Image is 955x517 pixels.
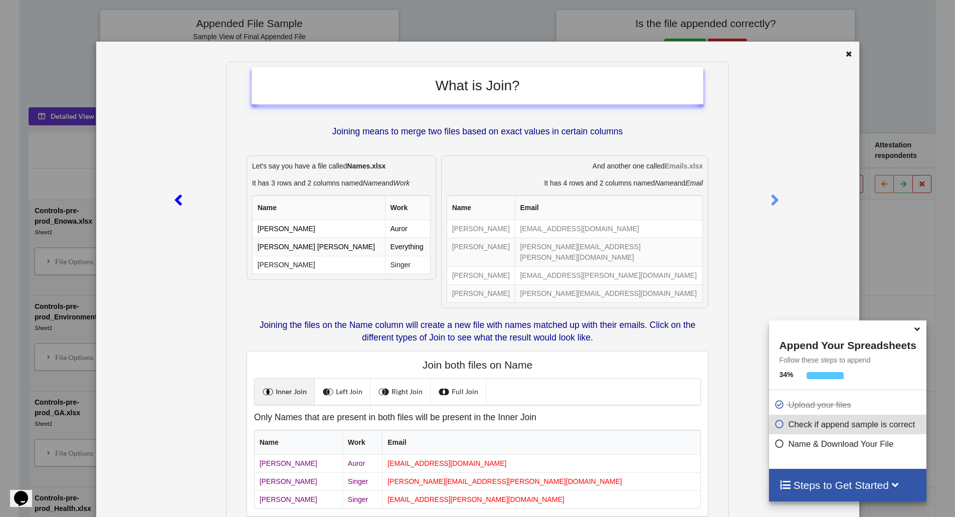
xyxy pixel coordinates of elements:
p: Joining the files on the Name column will create a new file with names matched up with their emai... [247,319,708,344]
th: Email [515,196,703,220]
td: Auror [385,220,430,238]
td: [PERSON_NAME] [447,220,515,238]
td: [PERSON_NAME] [253,220,385,238]
th: Name [253,196,385,220]
a: Right Join [370,379,431,405]
td: [PERSON_NAME] [447,266,515,284]
td: Everything [385,238,430,256]
b: 34 % [779,371,793,379]
td: Singer [385,256,430,274]
iframe: chat widget [10,477,42,507]
td: [EMAIL_ADDRESS][DOMAIN_NAME] [515,220,703,238]
th: Work [342,430,382,455]
p: Upload your files [774,399,923,411]
td: [PERSON_NAME] [255,490,342,508]
td: [EMAIL_ADDRESS][PERSON_NAME][DOMAIN_NAME] [515,266,703,284]
td: Singer [342,490,382,508]
td: [EMAIL_ADDRESS][PERSON_NAME][DOMAIN_NAME] [382,490,700,508]
th: Name [447,196,515,220]
th: Email [382,430,700,455]
i: Email [685,179,703,187]
td: [EMAIL_ADDRESS][DOMAIN_NAME] [382,455,700,472]
td: [PERSON_NAME] [253,256,385,274]
p: Joining means to merge two files based on exact values in certain columns [252,125,703,138]
td: [PERSON_NAME][EMAIL_ADDRESS][DOMAIN_NAME] [515,284,703,302]
p: It has 4 rows and 2 columns named and [447,178,703,188]
a: Left Join [315,379,370,405]
h4: Join both files on Name [254,359,701,371]
td: [PERSON_NAME] [447,284,515,302]
p: Check if append sample is correct [774,418,923,431]
td: [PERSON_NAME] [PERSON_NAME] [253,238,385,256]
i: Name [655,179,673,187]
h4: Steps to Get Started [779,479,916,491]
p: Name & Download Your File [774,438,923,450]
p: It has 3 rows and 2 columns named and [252,178,431,188]
th: Name [255,430,342,455]
b: Emails.xlsx [665,162,703,170]
h2: What is Join? [262,77,693,94]
th: Work [385,196,430,220]
b: Names.xlsx [347,162,386,170]
i: Work [394,179,410,187]
td: Auror [342,455,382,472]
h4: Append Your Spreadsheets [769,336,926,352]
td: [PERSON_NAME] [255,472,342,490]
h5: Only Names that are present in both files will be present in the Inner Join [254,412,701,423]
td: [PERSON_NAME][EMAIL_ADDRESS][PERSON_NAME][DOMAIN_NAME] [515,238,703,266]
a: Full Join [431,379,486,405]
p: Let's say you have a file called [252,161,431,171]
a: Inner Join [255,379,315,405]
p: And another one called [447,161,703,171]
td: [PERSON_NAME] [447,238,515,266]
i: Name [363,179,381,187]
td: Singer [342,472,382,490]
td: [PERSON_NAME] [255,455,342,472]
td: [PERSON_NAME][EMAIL_ADDRESS][PERSON_NAME][DOMAIN_NAME] [382,472,700,490]
p: Follow these steps to append [769,355,926,365]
